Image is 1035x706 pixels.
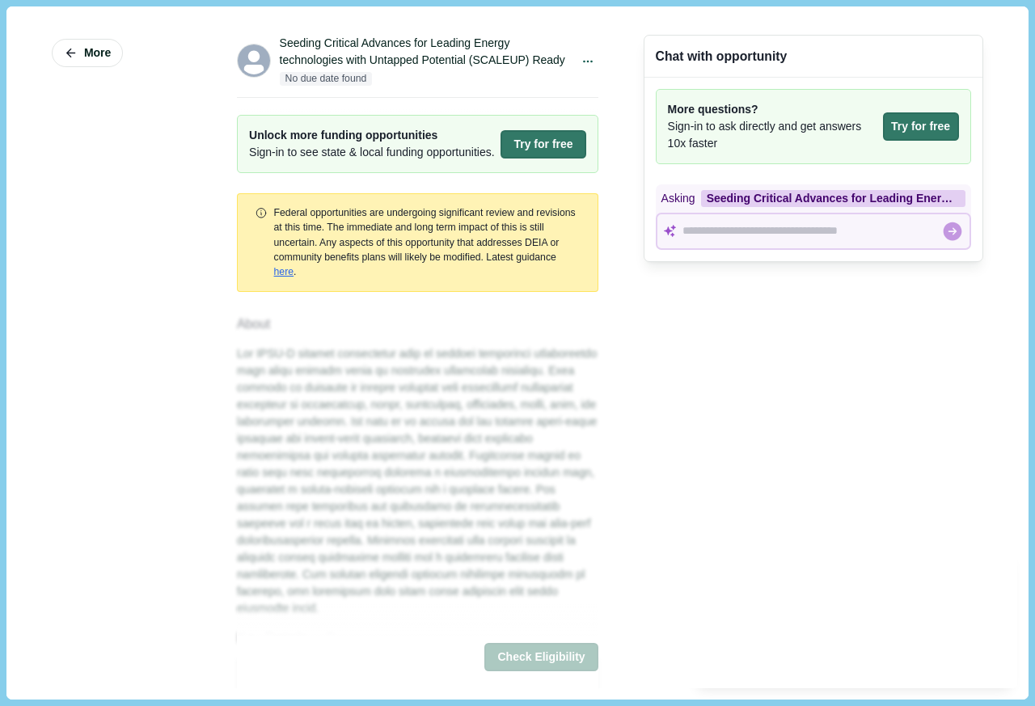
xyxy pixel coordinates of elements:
svg: avatar [238,44,270,77]
button: More [52,39,123,67]
div: . [274,205,581,280]
a: here [274,266,294,277]
div: Chat with opportunity [656,47,788,66]
span: Federal opportunities are undergoing significant review and revisions at this time. The immediate... [274,207,576,263]
span: Sign-in to see state & local funding opportunities. [249,144,495,161]
span: Unlock more funding opportunities [249,127,495,144]
div: Asking [656,184,971,213]
button: Try for free [501,130,585,159]
button: Try for free [883,112,959,141]
div: Seeding Critical Advances for Leading Energy technologies with Untapped Potential (SCALEUP) Ready [280,35,572,69]
div: Seeding Critical Advances for Leading Energy technologies with Untapped Potential (SCALEUP) Ready [701,190,965,207]
span: No due date found [280,72,373,87]
button: Check Eligibility [484,643,598,671]
span: More [84,46,111,60]
span: More questions? [668,101,877,118]
span: Sign-in to ask directly and get answers 10x faster [668,118,877,152]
